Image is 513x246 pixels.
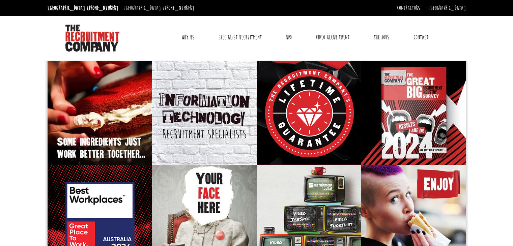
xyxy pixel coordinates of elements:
a: [GEOGRAPHIC_DATA] [428,4,466,12]
a: Video Recruitment [311,29,354,46]
a: RPO [281,29,297,46]
li: [GEOGRAPHIC_DATA]: [122,3,196,13]
a: [PHONE_NUMBER] [163,4,194,12]
li: [GEOGRAPHIC_DATA]: [46,3,120,13]
a: Contractors [397,4,420,12]
img: The Recruitment Company [65,25,119,52]
a: Contact [408,29,433,46]
a: Why Us [176,29,199,46]
a: The Jobs [369,29,394,46]
a: [PHONE_NUMBER] [87,4,118,12]
a: Specialist Recruitment [213,29,267,46]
